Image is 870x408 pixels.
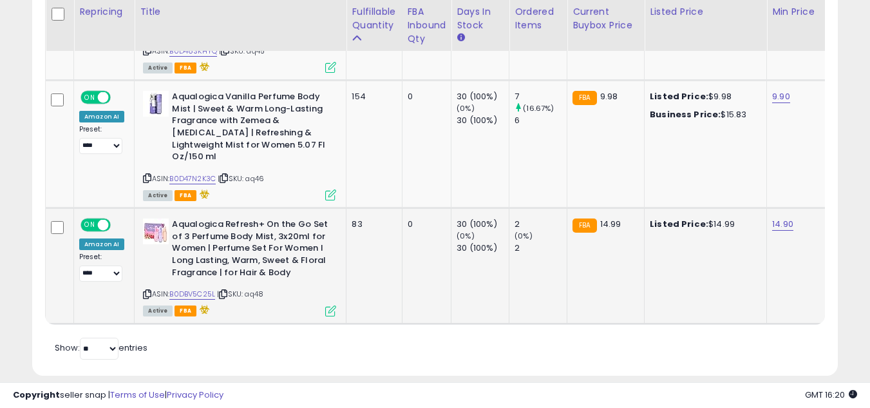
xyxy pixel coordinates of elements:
[175,63,196,73] span: FBA
[515,5,562,32] div: Ordered Items
[79,253,124,282] div: Preset:
[408,219,442,230] div: 0
[352,219,392,230] div: 83
[79,238,124,250] div: Amazon AI
[143,306,173,316] span: All listings currently available for purchase on Amazon
[650,109,757,121] div: $15.83
[143,63,173,73] span: All listings currently available for purchase on Amazon
[515,91,567,102] div: 7
[219,46,265,56] span: | SKU: aq45
[572,91,596,105] small: FBA
[169,173,216,184] a: B0D47N2K3C
[82,220,98,231] span: ON
[650,108,721,121] b: Business Price:
[352,91,392,102] div: 154
[167,389,223,401] a: Privacy Policy
[650,219,757,230] div: $14.99
[650,91,757,102] div: $9.98
[572,5,639,32] div: Current Buybox Price
[79,125,124,154] div: Preset:
[143,190,173,201] span: All listings currently available for purchase on Amazon
[352,5,396,32] div: Fulfillable Quantity
[805,389,857,401] span: 2025-08-13 16:20 GMT
[457,231,475,241] small: (0%)
[523,103,554,113] small: (16.67%)
[110,389,165,401] a: Terms of Use
[515,242,567,254] div: 2
[217,289,263,299] span: | SKU: aq48
[143,219,336,315] div: ASIN:
[457,91,509,102] div: 30 (100%)
[600,218,621,230] span: 14.99
[650,218,708,230] b: Listed Price:
[515,219,567,230] div: 2
[772,5,838,19] div: Min Price
[772,90,790,103] a: 9.90
[143,91,336,199] div: ASIN:
[13,389,223,402] div: seller snap | |
[650,5,761,19] div: Listed Price
[196,62,210,71] i: hazardous material
[79,5,129,19] div: Repricing
[408,5,446,46] div: FBA inbound Qty
[515,115,567,126] div: 6
[169,46,217,57] a: B0D48SKHYQ
[79,111,124,122] div: Amazon AI
[572,219,596,233] small: FBA
[650,90,708,102] b: Listed Price:
[172,91,328,166] b: Aqualogica Vanilla Perfume Body Mist | Sweet & Warm Long-Lasting Fragrance with Zemea & [MEDICAL_...
[109,220,129,231] span: OFF
[457,242,509,254] div: 30 (100%)
[457,219,509,230] div: 30 (100%)
[196,305,210,314] i: hazardous material
[172,219,328,282] b: Aqualogica Refresh+ On the Go Set of 3 Perfume Body Mist, 3x20ml for Women | Perfume Set For Wome...
[457,32,464,44] small: Days In Stock.
[82,92,98,103] span: ON
[515,231,533,241] small: (0%)
[13,389,60,401] strong: Copyright
[408,91,442,102] div: 0
[169,289,215,300] a: B0DBV5C25L
[457,103,475,113] small: (0%)
[218,173,264,184] span: | SKU: aq46
[196,189,210,199] i: hazardous material
[55,342,147,354] span: Show: entries
[140,5,341,19] div: Title
[772,218,793,231] a: 14.90
[143,91,169,117] img: 31Eg554tOGL._SL40_.jpg
[600,90,618,102] span: 9.98
[143,219,169,244] img: 41OnW6hLoVL._SL40_.jpg
[457,5,504,32] div: Days In Stock
[175,306,196,316] span: FBA
[109,92,129,103] span: OFF
[175,190,196,201] span: FBA
[457,115,509,126] div: 30 (100%)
